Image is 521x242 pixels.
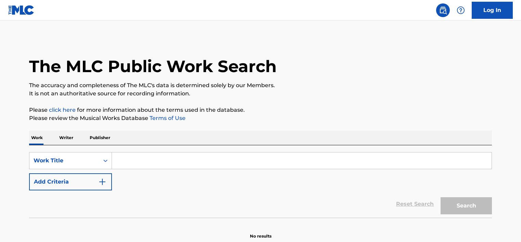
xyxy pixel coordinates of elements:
[98,178,106,186] img: 9d2ae6d4665cec9f34b9.svg
[29,81,492,90] p: The accuracy and completeness of The MLC's data is determined solely by our Members.
[29,152,492,218] form: Search Form
[29,90,492,98] p: It is not an authoritative source for recording information.
[439,6,447,14] img: search
[29,106,492,114] p: Please for more information about the terms used in the database.
[29,114,492,122] p: Please review the Musical Works Database
[8,5,35,15] img: MLC Logo
[148,115,186,121] a: Terms of Use
[457,6,465,14] img: help
[250,225,271,239] p: No results
[49,107,76,113] a: click here
[29,131,45,145] p: Work
[88,131,112,145] p: Publisher
[472,2,513,19] a: Log In
[454,3,468,17] div: Help
[436,3,450,17] a: Public Search
[29,173,112,190] button: Add Criteria
[29,56,277,77] h1: The MLC Public Work Search
[57,131,75,145] p: Writer
[34,157,95,165] div: Work Title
